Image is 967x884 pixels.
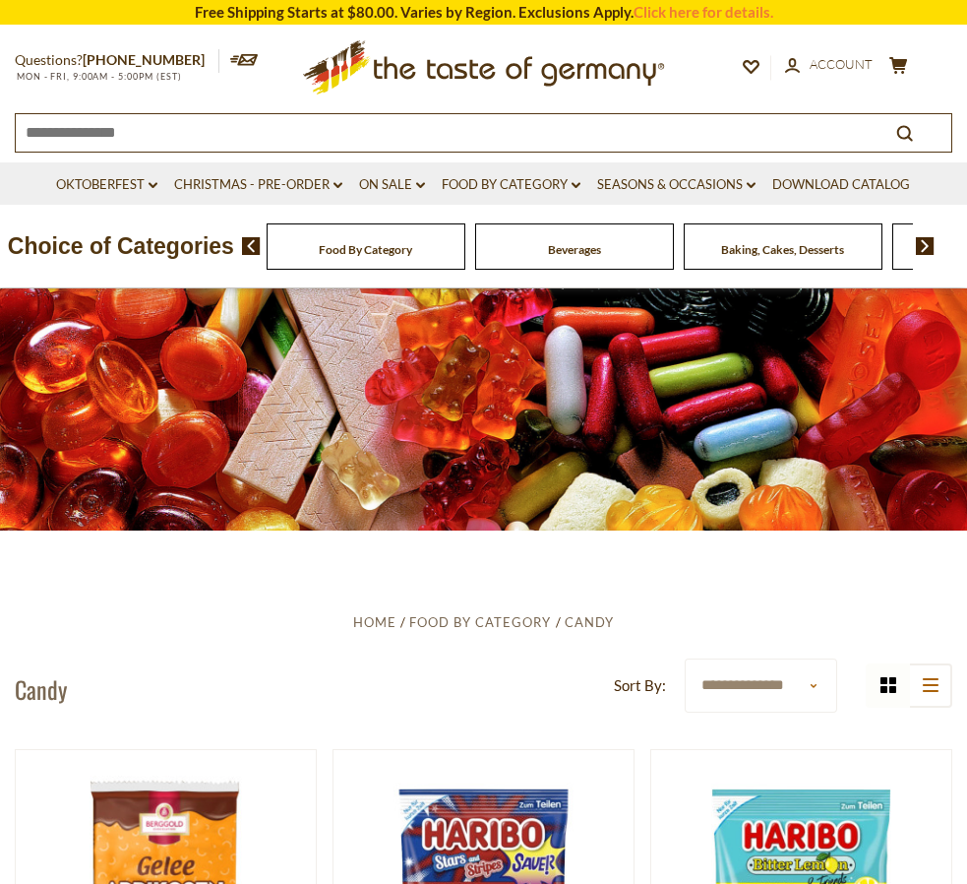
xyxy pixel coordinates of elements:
[772,174,910,196] a: Download Catalog
[15,48,219,73] p: Questions?
[810,56,873,72] span: Account
[916,237,935,255] img: next arrow
[597,174,755,196] a: Seasons & Occasions
[548,242,601,257] a: Beverages
[721,242,844,257] a: Baking, Cakes, Desserts
[409,614,551,630] a: Food By Category
[56,174,157,196] a: Oktoberfest
[174,174,342,196] a: Christmas - PRE-ORDER
[15,674,67,704] h1: Candy
[614,673,666,698] label: Sort By:
[15,71,182,82] span: MON - FRI, 9:00AM - 5:00PM (EST)
[785,54,873,76] a: Account
[565,614,614,630] a: Candy
[634,3,773,21] a: Click here for details.
[242,237,261,255] img: previous arrow
[83,51,205,68] a: [PHONE_NUMBER]
[319,242,412,257] a: Food By Category
[353,614,396,630] a: Home
[442,174,580,196] a: Food By Category
[359,174,425,196] a: On Sale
